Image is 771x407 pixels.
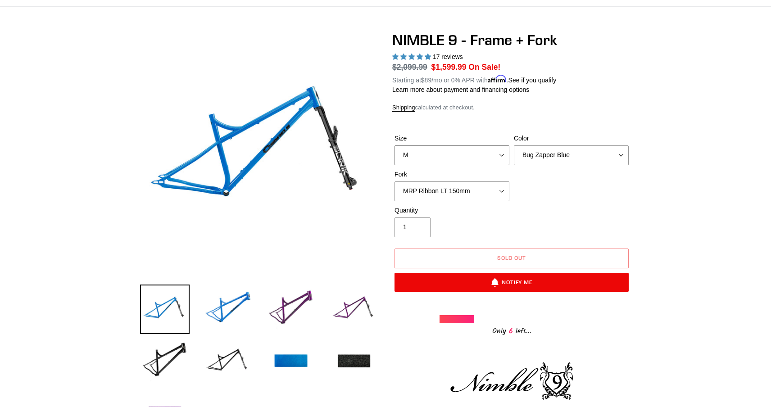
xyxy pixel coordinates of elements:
span: 6 [506,326,516,337]
s: $2,099.99 [392,63,427,72]
label: Quantity [395,206,509,215]
span: On Sale! [468,61,500,73]
label: Fork [395,170,509,179]
img: Load image into Gallery viewer, NIMBLE 9 - Frame + Fork [203,337,253,386]
img: Load image into Gallery viewer, NIMBLE 9 - Frame + Fork [140,337,190,386]
button: Notify Me [395,273,629,292]
label: Color [514,134,629,143]
span: 4.88 stars [392,53,433,60]
a: Shipping [392,104,415,112]
img: Load image into Gallery viewer, NIMBLE 9 - Frame + Fork [266,337,316,386]
img: Load image into Gallery viewer, NIMBLE 9 - Frame + Fork [266,285,316,334]
button: Sold out [395,249,629,268]
div: calculated at checkout. [392,103,631,112]
img: Load image into Gallery viewer, NIMBLE 9 - Frame + Fork [329,285,379,334]
img: Load image into Gallery viewer, NIMBLE 9 - Frame + Fork [140,285,190,334]
div: Only left... [440,323,584,337]
span: $1,599.99 [431,63,467,72]
a: See if you qualify - Learn more about Affirm Financing (opens in modal) [508,77,557,84]
span: Sold out [497,254,526,261]
img: Load image into Gallery viewer, NIMBLE 9 - Frame + Fork [203,285,253,334]
label: Size [395,134,509,143]
span: Affirm [488,75,507,83]
span: 17 reviews [433,53,463,60]
img: Load image into Gallery viewer, NIMBLE 9 - Frame + Fork [329,337,379,386]
h1: NIMBLE 9 - Frame + Fork [392,32,631,49]
a: Learn more about payment and financing options [392,86,529,93]
p: Starting at /mo or 0% APR with . [392,73,556,85]
span: $89 [421,77,431,84]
